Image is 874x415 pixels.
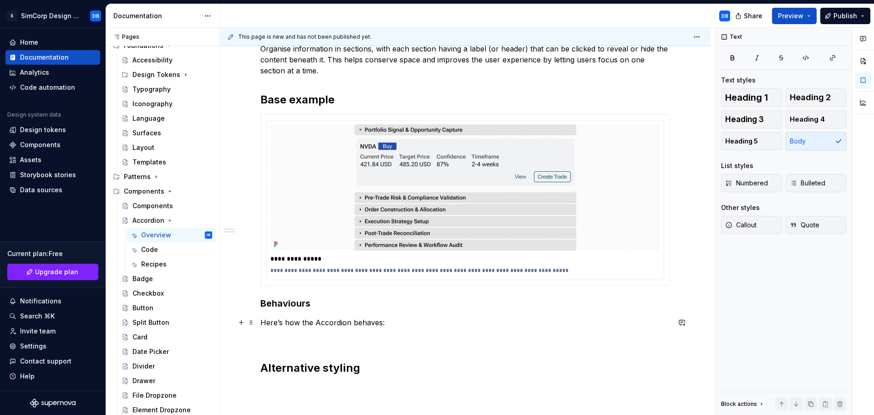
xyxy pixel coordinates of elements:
div: Split Button [132,318,169,327]
a: Split Button [118,315,216,330]
div: List styles [721,161,753,170]
a: OverviewDB [127,228,216,242]
div: DB [207,231,211,240]
div: Notifications [20,297,61,306]
span: Heading 4 [790,115,825,124]
div: Home [20,38,38,47]
a: Accordion [118,213,216,228]
button: Heading 2 [786,88,847,107]
div: Components [132,201,173,210]
button: Contact support [5,354,100,369]
div: Date Picker [132,347,169,356]
a: Components [118,199,216,213]
div: Settings [20,342,46,351]
p: Organise information in sections, with each section having a label (or header) that can be clicke... [260,43,670,76]
svg: Supernova Logo [30,399,76,408]
div: Other styles [721,203,760,212]
button: Quote [786,216,847,234]
a: Divider [118,359,216,374]
div: Help [20,372,35,381]
a: Drawer [118,374,216,388]
a: Upgrade plan [7,264,98,280]
div: Card [132,333,147,342]
h2: Base example [260,92,670,107]
div: SimCorp Design System [21,11,79,20]
div: Layout [132,143,154,152]
a: Analytics [5,65,100,80]
a: Iconography [118,97,216,111]
button: Publish [820,8,870,24]
a: Invite team [5,324,100,338]
div: Typography [132,85,171,94]
div: Block actions [721,398,765,410]
div: DB [92,12,99,20]
button: Heading 4 [786,110,847,128]
div: Invite team [20,327,56,336]
a: Card [118,330,216,344]
span: Quote [790,220,819,230]
a: Badge [118,272,216,286]
div: Code [141,245,158,254]
div: Analytics [20,68,49,77]
span: Bulleted [790,179,825,188]
button: Callout [721,216,782,234]
button: Heading 1 [721,88,782,107]
div: Overview [141,231,171,240]
a: Accessibility [118,53,216,67]
a: Date Picker [118,344,216,359]
button: Preview [772,8,817,24]
div: Documentation [20,53,69,62]
a: Recipes [127,257,216,272]
a: Design tokens [5,123,100,137]
h3: Behaviours [260,297,670,310]
div: Drawer [132,376,155,385]
span: Heading 5 [725,137,758,146]
div: Block actions [721,400,757,408]
a: Settings [5,339,100,354]
a: Components [5,138,100,152]
span: Share [744,11,762,20]
div: Language [132,114,165,123]
div: Design Tokens [118,67,216,82]
span: Callout [725,220,757,230]
button: Share [731,8,768,24]
div: Design Tokens [132,70,180,79]
div: Element Dropzone [132,405,191,415]
a: Layout [118,140,216,155]
div: Accessibility [132,56,173,65]
span: Publish [833,11,857,20]
button: Bulleted [786,174,847,192]
div: Button [132,303,153,313]
button: SSimCorp Design SystemDB [2,6,104,26]
div: Iconography [132,99,173,108]
div: Badge [132,274,153,283]
div: File Dropzone [132,391,177,400]
span: Upgrade plan [35,267,78,277]
button: Notifications [5,294,100,308]
a: Templates [118,155,216,169]
a: Language [118,111,216,126]
a: File Dropzone [118,388,216,403]
a: Data sources [5,183,100,197]
div: Contact support [20,357,71,366]
p: Here’s how the Accordion behaves: [260,317,670,328]
a: Home [5,35,100,50]
span: Numbered [725,179,768,188]
a: Typography [118,82,216,97]
div: Components [109,184,216,199]
div: Current plan : Free [7,249,98,258]
div: Divider [132,362,155,371]
div: Text styles [721,76,756,85]
a: Code [127,242,216,257]
div: Storybook stories [20,170,76,179]
div: Components [20,140,61,149]
a: Surfaces [118,126,216,140]
div: Design tokens [20,125,66,134]
span: Heading 2 [790,93,831,102]
span: Preview [778,11,803,20]
a: Assets [5,153,100,167]
div: S [6,10,17,21]
div: Patterns [109,169,216,184]
div: Search ⌘K [20,312,55,321]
